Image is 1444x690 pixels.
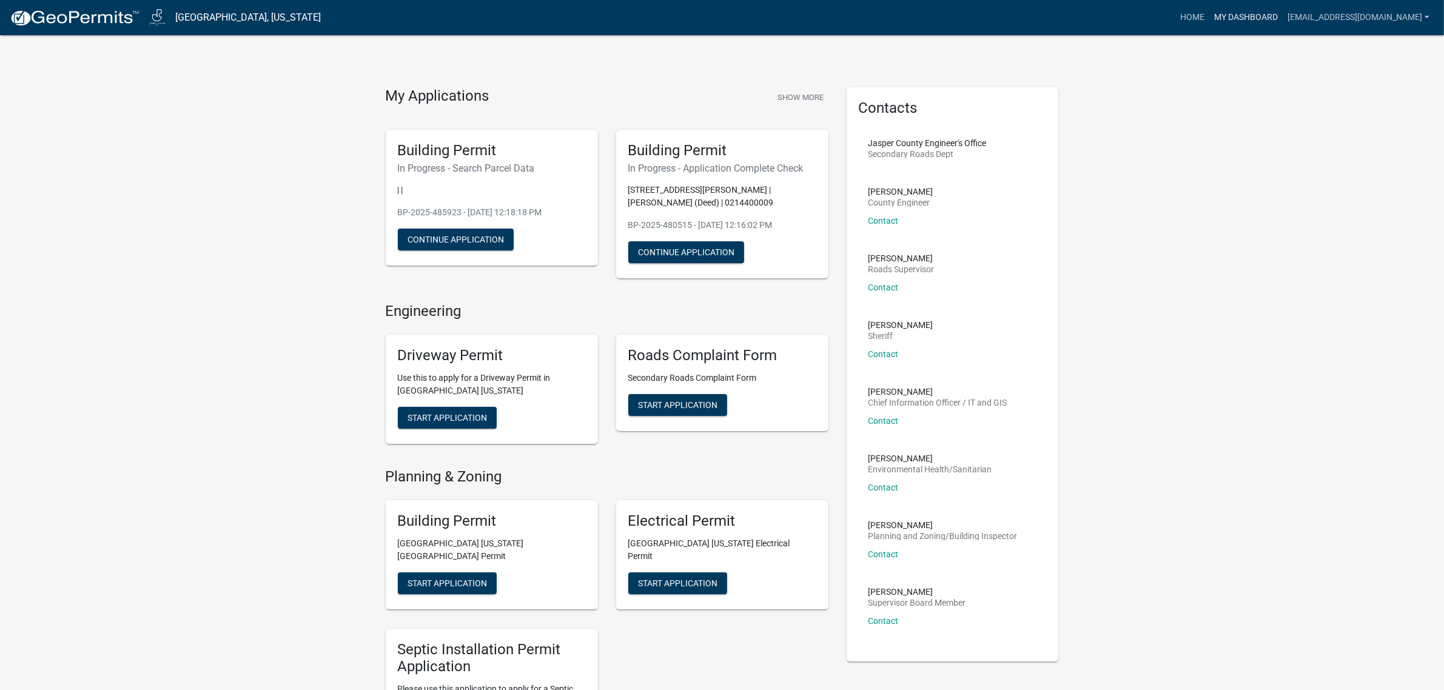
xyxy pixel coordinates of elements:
h4: Planning & Zoning [386,468,828,486]
button: Start Application [628,572,727,594]
a: [GEOGRAPHIC_DATA], [US_STATE] [175,7,321,28]
button: Start Application [628,394,727,416]
p: [GEOGRAPHIC_DATA] [US_STATE] Electrical Permit [628,537,816,563]
p: County Engineer [868,198,933,207]
h5: Building Permit [398,142,586,159]
p: Jasper County Engineer's Office [868,139,987,147]
button: Continue Application [398,229,514,250]
span: Start Application [638,578,717,588]
p: [STREET_ADDRESS][PERSON_NAME] | [PERSON_NAME] (Deed) | 0214400009 [628,184,816,209]
p: BP-2025-485923 - [DATE] 12:18:18 PM [398,206,586,219]
h5: Contacts [859,99,1047,117]
h5: Septic Installation Permit Application [398,641,586,676]
button: Continue Application [628,241,744,263]
p: [PERSON_NAME] [868,521,1018,529]
a: Contact [868,549,899,559]
p: Use this to apply for a Driveway Permit in [GEOGRAPHIC_DATA] [US_STATE] [398,372,586,397]
button: Show More [773,87,828,107]
button: Start Application [398,572,497,594]
span: Start Application [408,413,487,423]
h5: Driveway Permit [398,347,586,364]
p: [PERSON_NAME] [868,321,933,329]
h4: My Applications [386,87,489,106]
a: My Dashboard [1209,6,1283,29]
h4: Engineering [386,303,828,320]
p: BP-2025-480515 - [DATE] 12:16:02 PM [628,219,816,232]
img: Jasper County, Iowa [149,9,166,25]
a: [EMAIL_ADDRESS][DOMAIN_NAME] [1283,6,1434,29]
span: Start Application [408,578,487,588]
p: Environmental Health/Sanitarian [868,465,992,474]
a: Contact [868,216,899,226]
p: | | [398,184,586,196]
a: Contact [868,483,899,492]
h5: Building Permit [398,512,586,530]
a: Contact [868,416,899,426]
p: Supervisor Board Member [868,598,966,607]
p: [GEOGRAPHIC_DATA] [US_STATE][GEOGRAPHIC_DATA] Permit [398,537,586,563]
a: Contact [868,349,899,359]
p: Roads Supervisor [868,265,935,273]
p: Sheriff [868,332,933,340]
span: Start Application [638,400,717,410]
p: [PERSON_NAME] [868,187,933,196]
h5: Electrical Permit [628,512,816,530]
p: Chief Information Officer / IT and GIS [868,398,1007,407]
p: [PERSON_NAME] [868,387,1007,396]
h6: In Progress - Search Parcel Data [398,162,586,174]
button: Start Application [398,407,497,429]
p: [PERSON_NAME] [868,454,992,463]
h5: Building Permit [628,142,816,159]
a: Home [1175,6,1209,29]
p: [PERSON_NAME] [868,588,966,596]
p: Planning and Zoning/Building Inspector [868,532,1018,540]
a: Contact [868,283,899,292]
p: Secondary Roads Dept [868,150,987,158]
h6: In Progress - Application Complete Check [628,162,816,174]
a: Contact [868,616,899,626]
h5: Roads Complaint Form [628,347,816,364]
p: Secondary Roads Complaint Form [628,372,816,384]
p: [PERSON_NAME] [868,254,935,263]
